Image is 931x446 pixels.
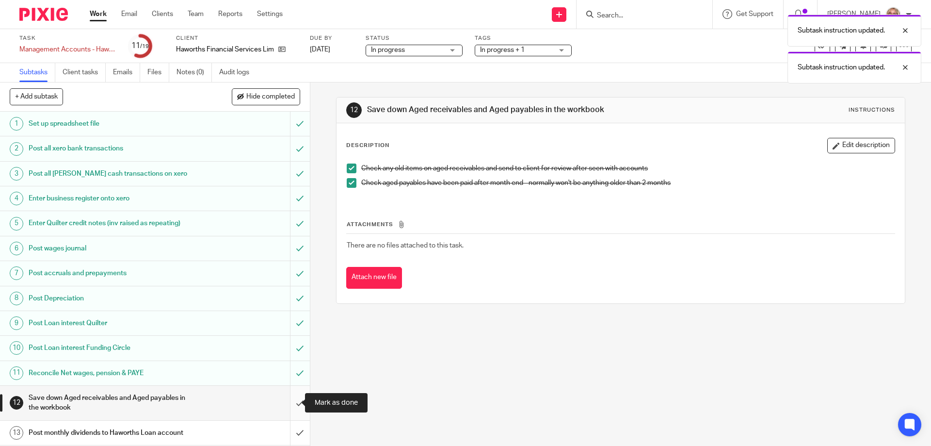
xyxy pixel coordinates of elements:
[10,426,23,440] div: 13
[10,217,23,231] div: 5
[827,138,895,153] button: Edit description
[29,426,196,440] h1: Post monthly dividends to Haworths Loan account
[257,9,283,19] a: Settings
[10,266,23,280] div: 7
[10,192,23,205] div: 4
[798,26,885,35] p: Subtask instruction updated.
[798,63,885,72] p: Subtask instruction updated.
[188,9,204,19] a: Team
[347,222,393,227] span: Attachments
[19,8,68,21] img: Pixie
[232,88,300,105] button: Hide completed
[29,116,196,131] h1: Set up spreadsheet file
[29,166,196,181] h1: Post all [PERSON_NAME] cash transactions on xero
[63,63,106,82] a: Client tasks
[29,241,196,256] h1: Post wages journal
[29,216,196,231] h1: Enter Quilter credit notes (inv raised as repeating)
[152,9,173,19] a: Clients
[10,167,23,181] div: 3
[29,191,196,206] h1: Enter business register onto xero
[346,102,362,118] div: 12
[218,9,242,19] a: Reports
[121,9,137,19] a: Email
[361,178,894,188] p: Check aged payables have been paid after month end - normally won't be anything older than 2 months
[885,7,901,22] img: SJ.jpg
[176,45,273,54] p: Haworths Financial Services Limited
[29,291,196,306] h1: Post Depreciation
[10,316,23,330] div: 9
[346,267,402,289] button: Attach new file
[10,396,23,410] div: 12
[10,341,23,355] div: 10
[19,34,116,42] label: Task
[131,40,149,51] div: 11
[10,366,23,380] div: 11
[29,266,196,281] h1: Post accruals and prepayments
[10,88,63,105] button: + Add subtask
[90,9,107,19] a: Work
[140,44,149,49] small: /19
[219,63,257,82] a: Audit logs
[29,391,196,415] h1: Save down Aged receivables and Aged payables in the workbook
[246,93,295,101] span: Hide completed
[19,63,55,82] a: Subtasks
[849,106,895,114] div: Instructions
[346,142,389,149] p: Description
[371,47,405,53] span: In progress
[10,117,23,131] div: 1
[29,341,196,355] h1: Post Loan interest Funding Circle
[10,142,23,156] div: 2
[367,105,642,115] h1: Save down Aged receivables and Aged payables in the workbook
[347,242,464,249] span: There are no files attached to this task.
[176,34,298,42] label: Client
[29,141,196,156] h1: Post all xero bank transactions
[113,63,140,82] a: Emails
[310,34,353,42] label: Due by
[361,164,894,173] p: Check any old items on aged receivables and send to client for review after seen with accounts
[29,366,196,380] h1: Reconcile Net wages, pension & PAYE
[366,34,463,42] label: Status
[147,63,169,82] a: Files
[177,63,212,82] a: Notes (0)
[29,316,196,330] h1: Post Loan interest Quilter
[310,46,330,53] span: [DATE]
[10,292,23,305] div: 8
[10,242,23,255] div: 6
[19,45,116,54] div: Management Accounts - Haworths Financial Services Limited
